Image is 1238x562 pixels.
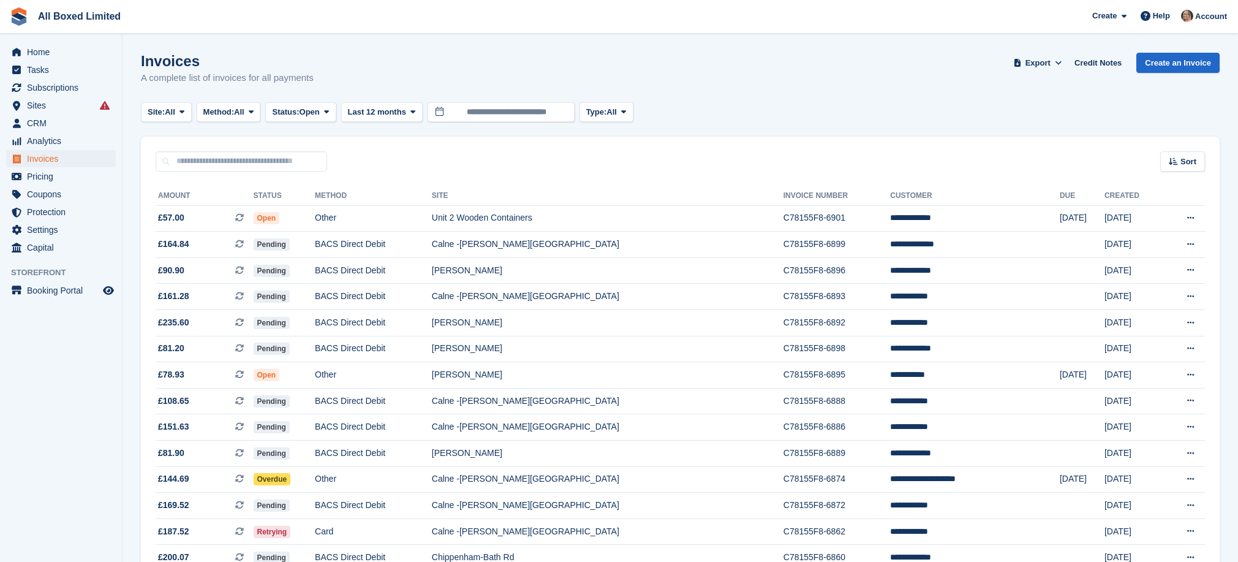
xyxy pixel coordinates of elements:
[27,203,100,221] span: Protection
[158,368,184,381] span: £78.93
[1070,53,1127,73] a: Credit Notes
[100,101,110,110] i: Smart entry sync failures have occurred
[1195,10,1227,23] span: Account
[432,205,783,232] td: Unit 2 Wooden Containers
[158,342,184,355] span: £81.20
[6,221,116,238] a: menu
[1104,205,1163,232] td: [DATE]
[234,106,244,118] span: All
[254,290,290,303] span: Pending
[315,441,432,467] td: BACS Direct Debit
[432,232,783,258] td: Calne -[PERSON_NAME][GEOGRAPHIC_DATA]
[1104,518,1163,545] td: [DATE]
[6,97,116,114] a: menu
[432,336,783,362] td: [PERSON_NAME]
[6,115,116,132] a: menu
[6,44,116,61] a: menu
[158,264,184,277] span: £90.90
[101,283,116,298] a: Preview store
[315,466,432,493] td: Other
[254,473,291,485] span: Overdue
[158,238,189,251] span: £164.84
[432,493,783,519] td: Calne -[PERSON_NAME][GEOGRAPHIC_DATA]
[6,239,116,256] a: menu
[432,414,783,441] td: Calne -[PERSON_NAME][GEOGRAPHIC_DATA]
[1104,310,1163,336] td: [DATE]
[6,79,116,96] a: menu
[158,473,189,485] span: £144.69
[6,168,116,185] a: menu
[197,102,261,123] button: Method: All
[6,132,116,150] a: menu
[432,441,783,467] td: [PERSON_NAME]
[1104,414,1163,441] td: [DATE]
[783,232,891,258] td: C78155F8-6899
[315,388,432,414] td: BACS Direct Debit
[6,203,116,221] a: menu
[579,102,633,123] button: Type: All
[254,186,315,206] th: Status
[1104,362,1163,389] td: [DATE]
[27,150,100,167] span: Invoices
[158,499,189,512] span: £169.52
[783,205,891,232] td: C78155F8-6901
[10,7,28,26] img: stora-icon-8386f47178a22dfd0bd8f6a31ec36ba5ce8667c1dd55bd0f319d3a0aa187defe.svg
[27,221,100,238] span: Settings
[254,421,290,433] span: Pending
[165,106,175,118] span: All
[783,388,891,414] td: C78155F8-6888
[315,310,432,336] td: BACS Direct Debit
[432,284,783,310] td: Calne -[PERSON_NAME][GEOGRAPHIC_DATA]
[254,343,290,355] span: Pending
[254,369,280,381] span: Open
[254,212,280,224] span: Open
[783,336,891,362] td: C78155F8-6898
[783,310,891,336] td: C78155F8-6892
[432,257,783,284] td: [PERSON_NAME]
[890,186,1060,206] th: Customer
[783,493,891,519] td: C78155F8-6872
[6,186,116,203] a: menu
[6,61,116,78] a: menu
[783,362,891,389] td: C78155F8-6895
[341,102,423,123] button: Last 12 months
[1060,186,1104,206] th: Due
[783,466,891,493] td: C78155F8-6874
[315,186,432,206] th: Method
[1104,336,1163,362] td: [DATE]
[1104,284,1163,310] td: [DATE]
[27,132,100,150] span: Analytics
[1104,257,1163,284] td: [DATE]
[783,414,891,441] td: C78155F8-6886
[315,336,432,362] td: BACS Direct Debit
[11,267,122,279] span: Storefront
[158,525,189,538] span: £187.52
[158,420,189,433] span: £151.63
[254,526,291,538] span: Retrying
[315,232,432,258] td: BACS Direct Debit
[432,186,783,206] th: Site
[586,106,607,118] span: Type:
[315,493,432,519] td: BACS Direct Debit
[783,284,891,310] td: C78155F8-6893
[141,102,192,123] button: Site: All
[254,265,290,277] span: Pending
[432,466,783,493] td: Calne -[PERSON_NAME][GEOGRAPHIC_DATA]
[158,447,184,460] span: £81.90
[141,71,314,85] p: A complete list of invoices for all payments
[606,106,617,118] span: All
[27,79,100,96] span: Subscriptions
[6,282,116,299] a: menu
[783,257,891,284] td: C78155F8-6896
[1060,205,1104,232] td: [DATE]
[432,518,783,545] td: Calne -[PERSON_NAME][GEOGRAPHIC_DATA]
[158,290,189,303] span: £161.28
[1181,10,1193,22] img: Sandie Mills
[1104,493,1163,519] td: [DATE]
[1104,388,1163,414] td: [DATE]
[27,239,100,256] span: Capital
[1060,362,1104,389] td: [DATE]
[1011,53,1065,73] button: Export
[158,395,189,408] span: £108.65
[783,518,891,545] td: C78155F8-6862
